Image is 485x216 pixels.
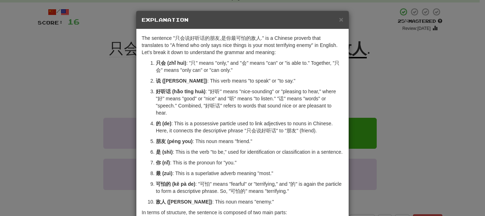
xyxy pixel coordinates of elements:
[339,15,343,23] span: ×
[156,170,343,177] p: : This is a superlative adverb meaning "most."
[156,120,343,134] p: : This is a possessive particle used to link adjectives to nouns in Chinese. Here, it connects th...
[156,170,173,176] strong: 最 (zuì)
[156,121,171,126] strong: 的 (de)
[156,160,170,165] strong: 你 (nǐ)
[156,59,343,74] p: : "只" means "only," and "会" means "can" or "is able to." Together, "只会" means "only can" or "can ...
[339,16,343,23] button: Close
[156,180,343,195] p: : "可怕" means "fearful" or "terrifying," and "的" is again the particle to form a descriptive phras...
[156,148,343,156] p: : This is the verb "to be," used for identification or classification in a sentence.
[156,159,343,166] p: : This is the pronoun for "you."
[142,35,343,56] p: The sentence "只会说好听话的朋友,是你最可怕的敌人." is a Chinese proverb that translates to "A friend who only say...
[156,60,186,66] strong: 只会 (zhǐ huì)
[156,138,343,145] p: : This noun means "friend."
[142,16,343,23] h5: Explanation
[156,138,192,144] strong: 朋友 (péng you)
[156,198,343,205] p: : This noun means "enemy."
[156,199,212,205] strong: 敌人 ([PERSON_NAME])
[156,89,206,94] strong: 好听话 (hǎo tīng huà)
[156,77,343,84] p: : This verb means "to speak" or "to say."
[156,78,207,84] strong: 说 ([PERSON_NAME])
[156,88,343,116] p: : "好听" means "nice-sounding" or "pleasing to hear," where "好" means "good" or "nice" and "听" mean...
[142,209,343,216] p: In terms of structure, the sentence is composed of two main parts:
[156,181,195,187] strong: 可怕的 (kě pà de)
[156,149,173,155] strong: 是 (shì)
